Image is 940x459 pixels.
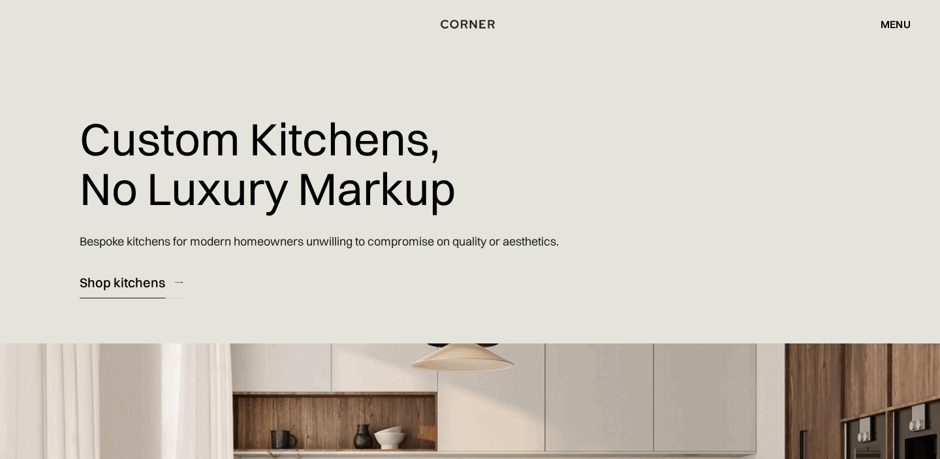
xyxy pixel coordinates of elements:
p: Bespoke kitchens for modern homeowners unwilling to compromise on quality or aesthetics. [80,223,559,260]
div: menu [881,19,911,29]
h1: Custom Kitchens, No Luxury Markup [80,104,456,223]
div: menu [868,13,911,35]
div: Shop kitchens [80,274,165,291]
a: Shop kitchens [80,266,183,298]
a: home [435,16,504,33]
